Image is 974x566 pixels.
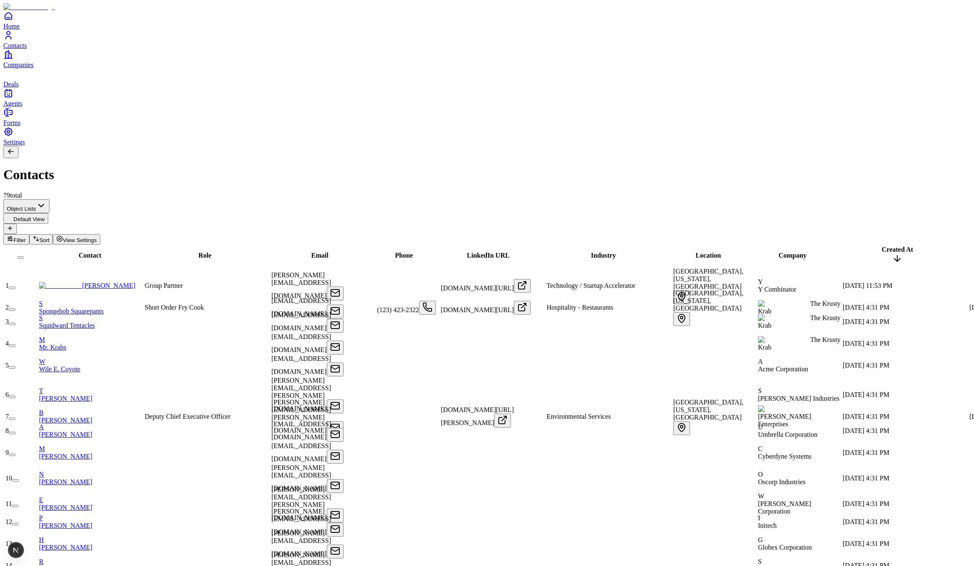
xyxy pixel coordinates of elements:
[843,282,893,289] span: [DATE] 11:53 PM
[271,486,331,521] span: [PERSON_NAME][EMAIL_ADDRESS][PERSON_NAME][DOMAIN_NAME]
[758,358,841,373] div: AAcme Corporation
[39,300,143,308] div: S
[327,545,344,558] button: Open
[3,81,18,88] span: Deals
[758,314,810,322] img: The Krusty Krab
[441,284,514,292] span: [DOMAIN_NAME][URL]
[673,290,743,312] span: [GEOGRAPHIC_DATA], [US_STATE], [GEOGRAPHIC_DATA]
[39,358,143,365] div: W
[39,423,143,431] div: A
[3,138,25,146] span: Settings
[547,304,613,311] span: Hospitality - Restaurants
[39,387,143,395] div: T
[3,213,48,224] button: Default View
[5,282,9,289] span: 1
[271,420,331,441] span: [EMAIL_ADDRESS][DOMAIN_NAME]
[441,406,514,426] span: [DOMAIN_NAME][URL][PERSON_NAME]
[53,234,100,245] button: View Settings
[327,319,344,333] button: Open
[39,445,143,453] div: M
[758,300,841,315] span: The Krusty Krab
[758,278,841,286] div: Y
[145,304,204,311] span: Short Order Fry Cook
[39,282,135,289] a: [PERSON_NAME]
[758,278,841,293] div: YY Combinator
[39,358,143,373] a: WWile E. Coyote
[5,518,12,525] span: 12
[63,237,97,243] span: View Settings
[5,318,9,325] span: 3
[5,391,9,398] span: 6
[758,358,841,365] div: A
[758,453,812,460] span: Cyberdyne Systems
[758,387,841,395] div: S
[441,306,514,313] span: [DOMAIN_NAME][URL]
[843,540,889,547] span: [DATE] 4:31 PM
[758,300,841,315] div: The Krusty KrabThe Krusty Krab
[145,282,183,289] span: Group Partner
[758,336,841,351] span: The Krusty Krab
[39,314,143,329] a: SSquidward Tentacles
[39,409,143,417] div: B
[3,119,21,126] span: Forms
[419,301,436,315] button: Open
[843,427,889,434] span: [DATE] 4:31 PM
[39,445,143,460] a: M[PERSON_NAME]
[271,442,331,462] span: [EMAIL_ADDRESS][DOMAIN_NAME]
[3,100,22,107] span: Agents
[78,252,101,259] span: Contact
[758,336,810,344] img: The Krusty Krab
[39,300,143,315] a: SSpongebob Squarepants
[3,167,971,183] h1: Contacts
[843,475,889,482] span: [DATE] 4:31 PM
[271,464,331,492] span: [PERSON_NAME][EMAIL_ADDRESS][DOMAIN_NAME]
[514,279,531,293] button: Open
[271,271,331,299] span: [PERSON_NAME][EMAIL_ADDRESS][DOMAIN_NAME]
[3,30,971,49] a: Contacts
[695,252,721,259] span: Location
[39,409,143,424] a: B[PERSON_NAME]
[311,252,328,259] span: Email
[758,314,841,329] span: The Krusty Krab
[5,449,9,456] span: 9
[843,413,889,420] span: [DATE] 4:31 PM
[39,536,143,551] a: H[PERSON_NAME]
[758,478,805,485] span: Oscorp Industries
[39,558,143,566] div: R
[3,50,971,68] a: Companies
[39,536,143,544] div: H
[758,431,818,438] span: Umbrella Corporation
[758,544,812,551] span: Globex Corporation
[758,314,841,329] div: The Krusty KrabThe Krusty Krab
[591,252,616,259] span: Industry
[779,252,807,259] span: Company
[673,268,743,290] span: [GEOGRAPHIC_DATA], [US_STATE], [GEOGRAPHIC_DATA]
[843,449,889,456] span: [DATE] 4:31 PM
[327,523,344,537] button: Open
[758,423,841,431] div: U
[39,471,143,478] div: N
[39,514,143,522] div: P
[843,340,889,347] span: [DATE] 4:31 PM
[39,423,143,438] a: A[PERSON_NAME]
[514,301,531,315] button: Open
[758,493,841,500] div: W
[843,304,889,311] span: [DATE] 4:31 PM
[327,287,344,300] button: Open
[3,127,971,146] a: Settings
[3,107,971,126] a: Forms
[758,514,841,529] div: IInitech
[39,237,49,243] span: Sort
[758,445,841,460] div: CCyberdyne Systems
[3,3,55,11] img: Item Brain Logo
[758,500,811,515] span: [PERSON_NAME] Corporation
[271,333,331,353] span: [EMAIL_ADDRESS][DOMAIN_NAME]
[3,234,29,245] button: Filter
[271,508,331,535] span: [PERSON_NAME][EMAIL_ADDRESS][DOMAIN_NAME]
[673,399,743,421] span: [GEOGRAPHIC_DATA], [US_STATE], [GEOGRAPHIC_DATA]
[377,306,419,313] span: (123) 423-2322
[39,496,143,504] div: E
[758,471,841,478] div: O
[271,311,331,331] span: [EMAIL_ADDRESS][DOMAIN_NAME]
[758,471,841,486] div: OOscorp Industries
